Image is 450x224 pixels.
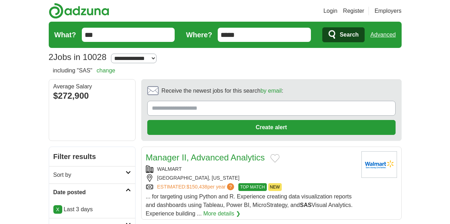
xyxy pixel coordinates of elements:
[370,28,396,42] a: Advanced
[146,193,353,217] span: ... for targeting using Python and R. Experience creating data visualization reports and dashboar...
[147,120,396,135] button: Create alert
[53,188,126,197] h2: Date posted
[49,147,135,166] h2: Filter results
[203,209,240,218] a: More details ❯
[49,52,107,62] h1: Jobs in 10028
[186,184,207,190] span: $150,438
[340,28,359,42] span: Search
[54,29,76,40] label: What?
[53,66,115,75] h2: including "SAS"
[53,84,131,89] div: Average Salary
[162,87,283,95] span: Receive the newest jobs for this search :
[375,7,402,15] a: Employers
[260,88,282,94] a: by email
[49,166,135,184] a: Sort by
[186,29,212,40] label: Where?
[49,51,53,64] span: 2
[53,171,126,179] h2: Sort by
[157,166,182,172] a: WALMART
[343,7,364,15] a: Register
[268,183,282,191] span: NEW
[96,67,115,73] a: change
[146,174,356,182] div: [GEOGRAPHIC_DATA], [US_STATE]
[227,183,234,190] span: ?
[270,154,280,163] button: Add to favorite jobs
[157,183,236,191] a: ESTIMATED:$150,438per year?
[53,205,131,214] p: Last 3 days
[238,183,266,191] span: TOP MATCH
[49,3,109,19] img: Adzuna logo
[361,151,397,178] img: Walmart logo
[49,184,135,201] a: Date posted
[300,202,312,208] strong: SAS
[146,153,265,162] a: Manager II, Advanced Analytics
[53,89,131,102] div: $272,900
[323,7,337,15] a: Login
[53,205,62,214] a: X
[322,27,365,42] button: Search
